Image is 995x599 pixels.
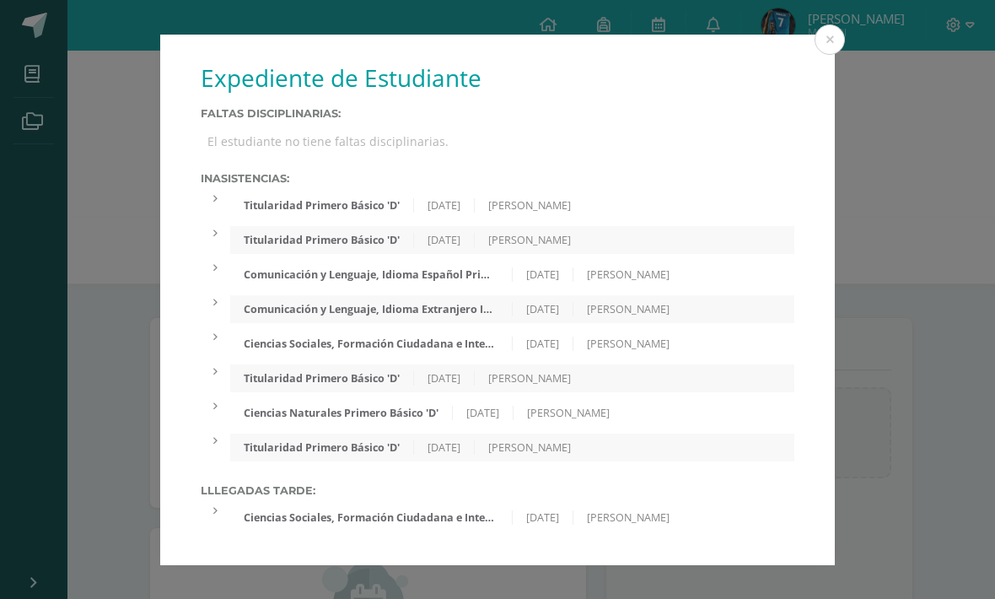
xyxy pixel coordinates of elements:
[513,337,573,351] div: [DATE]
[573,302,683,316] div: [PERSON_NAME]
[230,302,512,316] div: Comunicación y Lenguaje, Idioma Extranjero Inglés Primero Básico 'D'
[414,440,475,455] div: [DATE]
[513,302,573,316] div: [DATE]
[230,440,414,455] div: Titularidad Primero Básico 'D'
[573,337,683,351] div: [PERSON_NAME]
[201,107,794,120] label: Faltas Disciplinarias:
[230,337,512,351] div: Ciencias Sociales, Formación Ciudadana e Interculturalidad Primero Básico 'D'
[475,233,584,247] div: [PERSON_NAME]
[513,267,573,282] div: [DATE]
[230,198,414,213] div: Titularidad Primero Básico 'D'
[573,267,683,282] div: [PERSON_NAME]
[475,198,584,213] div: [PERSON_NAME]
[230,510,512,525] div: Ciencias Sociales, Formación Ciudadana e Interculturalidad Primero Básico 'D'
[230,233,414,247] div: Titularidad Primero Básico 'D'
[475,440,584,455] div: [PERSON_NAME]
[201,172,794,185] label: Inasistencias:
[453,406,514,420] div: [DATE]
[201,484,794,497] label: Lllegadas tarde:
[201,127,794,156] div: El estudiante no tiene faltas disciplinarias.
[201,62,794,94] h1: Expediente de Estudiante
[230,371,414,386] div: Titularidad Primero Básico 'D'
[414,198,475,213] div: [DATE]
[514,406,623,420] div: [PERSON_NAME]
[230,267,512,282] div: Comunicación y Lenguaje, Idioma Español Primero Básico 'D'
[414,233,475,247] div: [DATE]
[815,24,845,55] button: Close (Esc)
[513,510,573,525] div: [DATE]
[230,406,453,420] div: Ciencias Naturales Primero Básico 'D'
[414,371,475,386] div: [DATE]
[573,510,683,525] div: [PERSON_NAME]
[475,371,584,386] div: [PERSON_NAME]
